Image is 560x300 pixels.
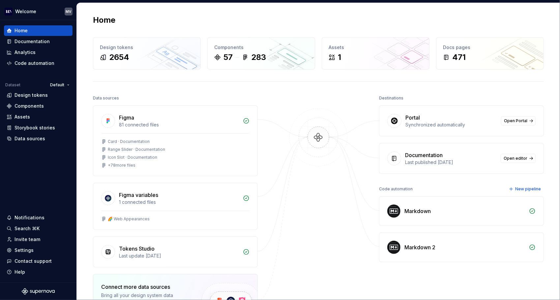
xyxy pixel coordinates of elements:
div: 81 connected files [119,122,239,128]
div: Invite team [15,236,40,243]
div: Assets [329,44,423,51]
svg: Supernova Logo [22,288,55,295]
div: Dataset [5,82,20,88]
a: Documentation [4,36,73,47]
a: Code automation [4,58,73,68]
div: Home [15,27,28,34]
div: 1 [338,52,341,63]
div: Search ⌘K [15,225,40,232]
div: Docs pages [443,44,537,51]
a: Docs pages471 [436,37,544,69]
a: Tokens StudioLast update [DATE] [93,236,258,267]
a: Analytics [4,47,73,58]
div: Portal [405,114,420,122]
a: Data sources [4,133,73,144]
div: Code automation [379,184,413,194]
h2: Home [93,15,115,25]
a: Components57283 [207,37,315,69]
div: Synchronized automatically [405,122,497,128]
a: Home [4,25,73,36]
div: Contact support [15,258,52,264]
a: Assets1 [322,37,429,69]
div: Documentation [15,38,50,45]
div: 1 connected files [119,199,239,205]
button: Search ⌘K [4,223,73,234]
a: Open editor [501,154,536,163]
div: Connect more data sources [101,283,190,291]
div: Storybook stories [15,124,55,131]
div: 471 [452,52,466,63]
div: Last update [DATE] [119,253,239,259]
div: Components [15,103,44,109]
div: Documentation [405,151,443,159]
a: Design tokens [4,90,73,100]
div: Tokens Studio [119,245,155,253]
a: Invite team [4,234,73,245]
button: WelcomeMV [1,4,75,18]
div: Figma [119,114,134,122]
a: Settings [4,245,73,256]
div: 283 [251,52,266,63]
span: New pipeline [515,186,541,192]
div: 2654 [109,52,129,63]
a: Open Portal [501,116,536,125]
div: Data sources [15,135,45,142]
div: 57 [223,52,233,63]
div: Markdown [404,207,431,215]
div: Last published [DATE] [405,159,497,166]
div: Help [15,269,25,275]
button: Contact support [4,256,73,266]
span: Default [50,82,64,88]
button: Notifications [4,212,73,223]
span: Open editor [504,156,527,161]
div: Range Slider · Documentation [108,147,165,152]
div: Welcome [15,8,36,15]
div: + 78 more files [108,163,135,168]
div: Assets [15,114,30,120]
button: Default [47,80,73,90]
a: Design tokens2654 [93,37,201,69]
a: Storybook stories [4,123,73,133]
div: 🌈 Web Appearances [108,216,150,222]
a: Assets [4,112,73,122]
div: Data sources [93,94,119,103]
a: Components [4,101,73,111]
img: 605a6a57-6d48-4b1b-b82b-b0bc8b12f237.png [5,8,13,15]
div: Figma variables [119,191,158,199]
div: Components [214,44,308,51]
div: Settings [15,247,34,254]
div: MV [66,9,72,14]
div: Destinations [379,94,403,103]
div: Design tokens [100,44,194,51]
button: New pipeline [507,184,544,194]
div: Design tokens [15,92,48,98]
div: Icon Slot · Documentation [108,155,157,160]
div: Code automation [15,60,54,67]
a: Figma variables1 connected files🌈 Web Appearances [93,183,258,230]
div: Markdown 2 [404,243,435,251]
div: Analytics [15,49,36,56]
div: Notifications [15,214,44,221]
button: Help [4,267,73,277]
a: Figma81 connected filesCard · DocumentationRange Slider · DocumentationIcon Slot · Documentation+... [93,105,258,176]
span: Open Portal [504,118,527,123]
div: Card · Documentation [108,139,150,144]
